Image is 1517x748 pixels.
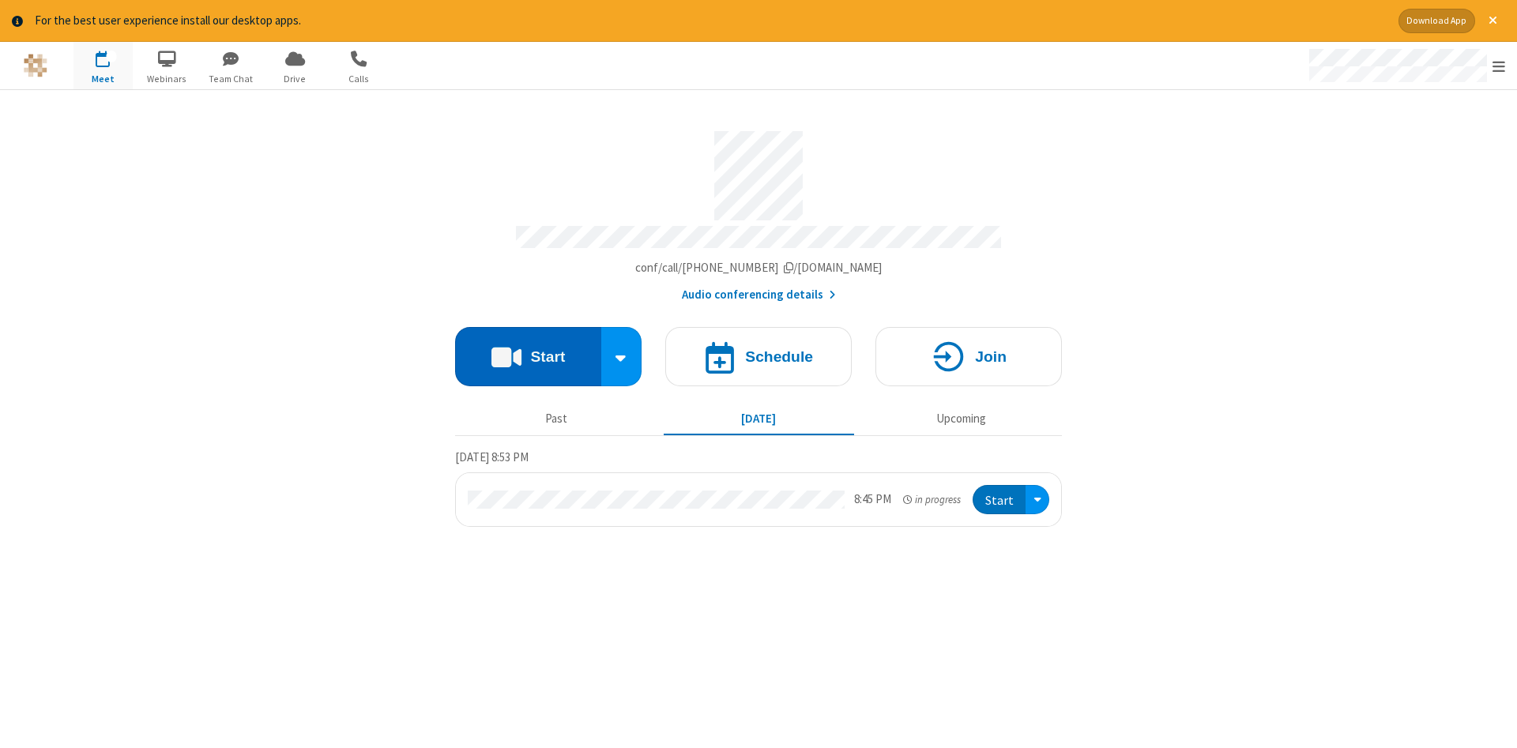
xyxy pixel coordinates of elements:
[455,327,601,386] button: Start
[455,448,1062,527] section: Today's Meetings
[973,485,1026,514] button: Start
[1398,9,1475,33] button: Download App
[854,491,891,509] div: 8:45 PM
[329,72,389,86] span: Calls
[1481,9,1505,33] button: Close alert
[455,449,529,464] span: [DATE] 8:53 PM
[73,72,133,86] span: Meet
[903,492,961,507] em: in progress
[35,12,1387,30] div: For the best user experience install our desktop apps.
[975,349,1007,364] h4: Join
[635,260,883,275] span: Copy my meeting room link
[665,327,852,386] button: Schedule
[635,259,883,277] button: Copy my meeting room linkCopy my meeting room link
[201,72,261,86] span: Team Chat
[866,404,1056,434] button: Upcoming
[461,404,652,434] button: Past
[1294,42,1517,89] div: Open menu
[265,72,325,86] span: Drive
[682,286,836,304] button: Audio conferencing details
[107,51,117,62] div: 1
[6,42,65,89] button: Logo
[601,327,642,386] div: Start conference options
[530,349,565,364] h4: Start
[1026,485,1049,514] div: Open menu
[875,327,1062,386] button: Join
[24,54,47,77] img: QA Selenium DO NOT DELETE OR CHANGE
[137,72,197,86] span: Webinars
[455,119,1062,303] section: Account details
[745,349,813,364] h4: Schedule
[664,404,854,434] button: [DATE]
